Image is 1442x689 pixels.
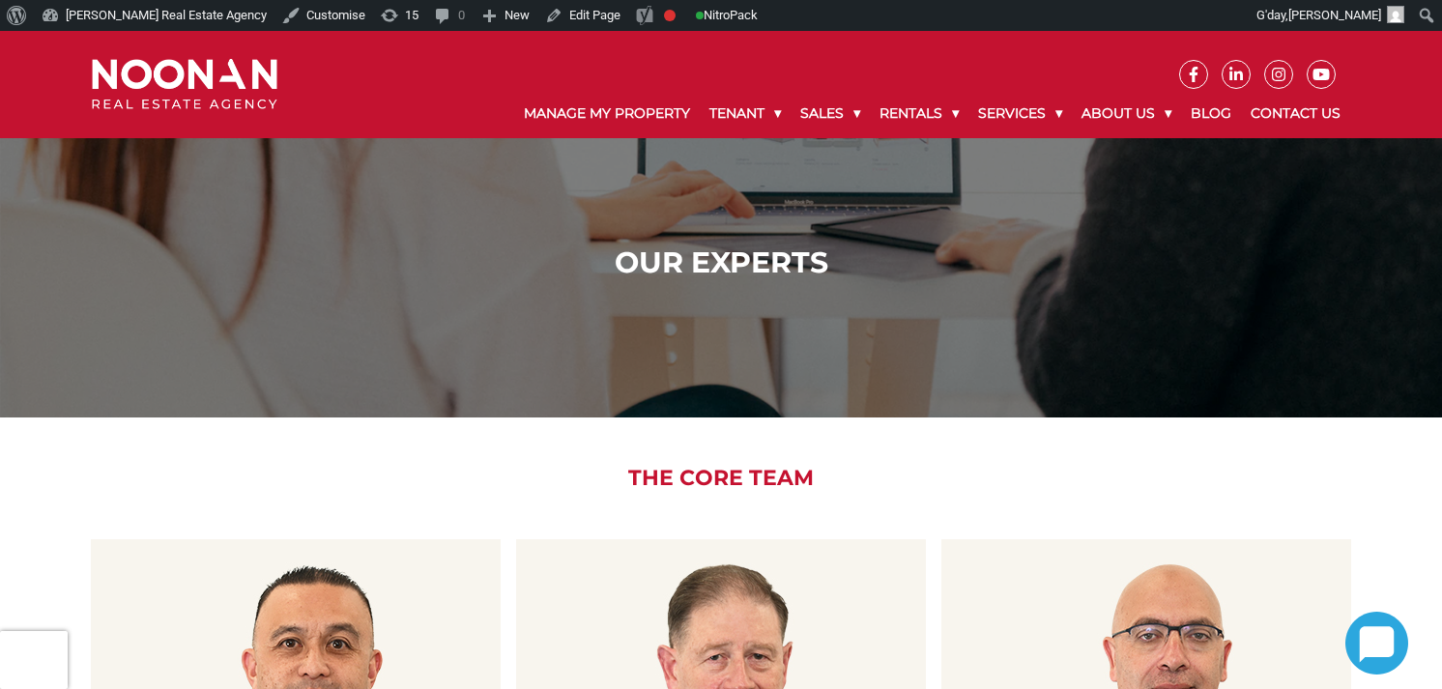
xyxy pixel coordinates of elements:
[664,10,676,21] div: Focus keyphrase not set
[514,89,700,138] a: Manage My Property
[77,466,1366,491] h2: The Core Team
[700,89,791,138] a: Tenant
[97,245,1346,280] h1: Our Experts
[870,89,968,138] a: Rentals
[1241,89,1350,138] a: Contact Us
[1181,89,1241,138] a: Blog
[791,89,870,138] a: Sales
[1288,8,1381,22] span: [PERSON_NAME]
[92,59,277,110] img: Noonan Real Estate Agency
[968,89,1072,138] a: Services
[1072,89,1181,138] a: About Us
